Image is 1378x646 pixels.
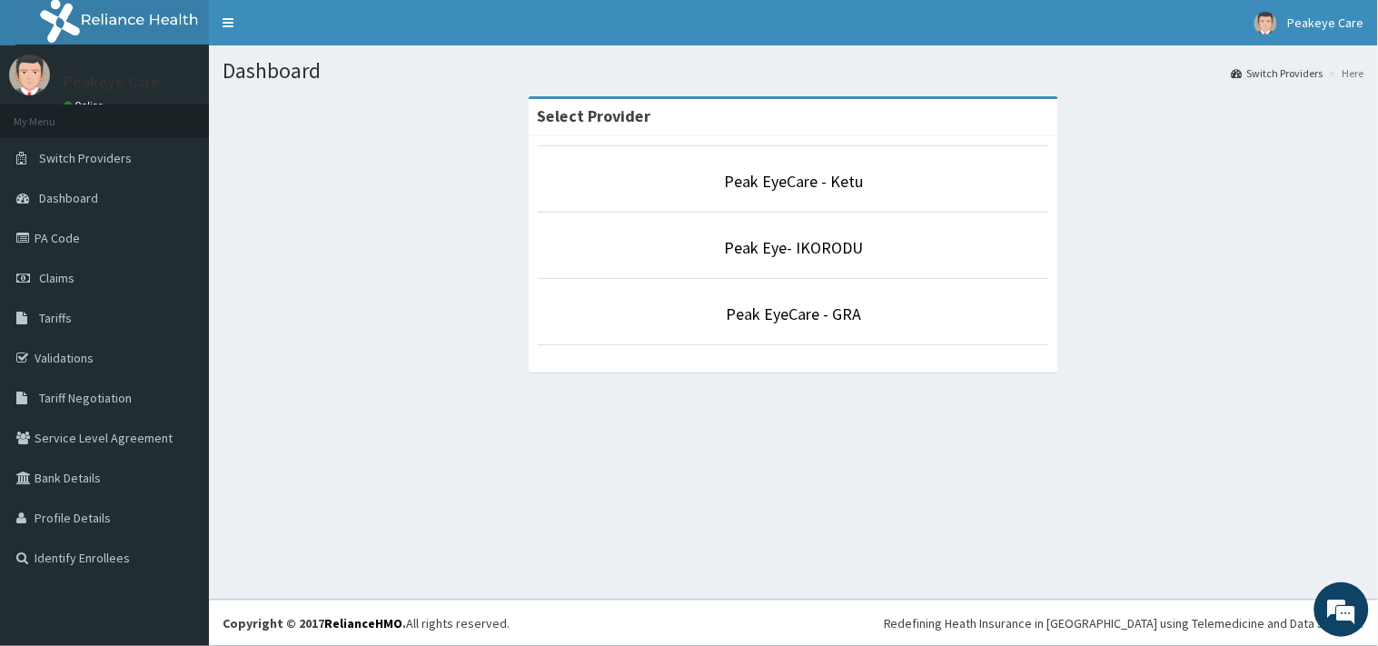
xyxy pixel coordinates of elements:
a: Online [64,99,107,112]
div: Redefining Heath Insurance in [GEOGRAPHIC_DATA] using Telemedicine and Data Science! [884,614,1364,632]
strong: Copyright © 2017 . [223,615,406,631]
span: Switch Providers [39,150,132,166]
a: RelianceHMO [324,615,402,631]
a: Peak EyeCare - Ketu [724,171,863,192]
a: Switch Providers [1232,65,1323,81]
span: Claims [39,270,74,286]
span: Dashboard [39,190,98,206]
img: User Image [1254,12,1277,35]
strong: Select Provider [538,105,651,126]
span: Tariff Negotiation [39,390,132,406]
img: User Image [9,55,50,95]
span: Peakeye Care [1288,15,1364,31]
h1: Dashboard [223,59,1364,83]
footer: All rights reserved. [209,600,1378,646]
p: Peakeye Care [64,74,160,90]
a: Peak EyeCare - GRA [726,303,861,324]
span: Tariffs [39,310,72,326]
a: Peak Eye- IKORODU [724,237,863,258]
li: Here [1325,65,1364,81]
